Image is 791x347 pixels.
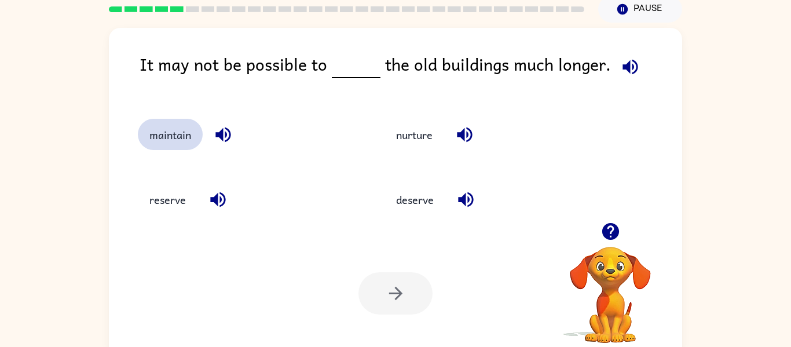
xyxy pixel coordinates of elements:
[138,119,203,150] button: maintain
[384,184,445,215] button: deserve
[138,184,197,215] button: reserve
[140,51,682,96] div: It may not be possible to the old buildings much longer.
[384,119,444,150] button: nurture
[552,229,668,345] video: Your browser must support playing .mp4 files to use Literably. Please try using another browser.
